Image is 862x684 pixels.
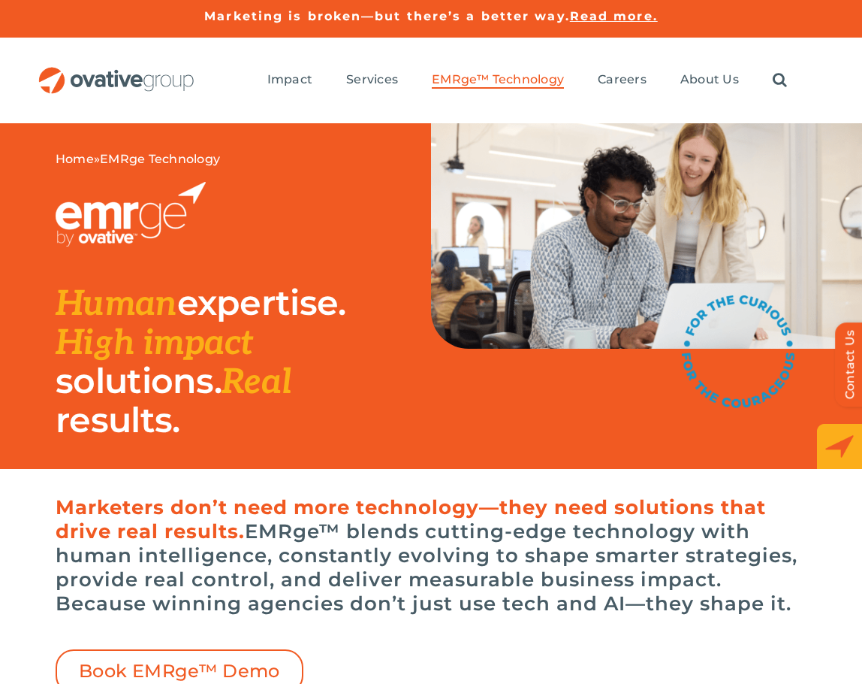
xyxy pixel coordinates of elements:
a: Search [773,72,787,89]
a: OG_Full_horizontal_RGB [38,65,195,80]
span: EMRge Technology [100,152,220,166]
a: Marketing is broken—but there’s a better way. [204,9,570,23]
a: EMRge™ Technology [432,72,564,89]
span: High impact [56,322,253,365]
span: Book EMRge™ Demo [79,661,280,682]
h6: EMRge™ blends cutting-edge technology with human intelligence, constantly evolving to shape smart... [56,495,806,616]
span: expertise. [177,281,346,324]
img: EMRGE_RGB_wht [56,182,206,247]
span: EMRge™ Technology [432,72,564,87]
span: Real [222,362,291,404]
nav: Menu [267,56,787,104]
span: results. [56,398,179,441]
a: Impact [267,72,312,89]
span: Marketers don’t need more technology—they need solutions that drive real results. [56,495,766,543]
a: Home [56,152,94,166]
img: EMRge_HomePage_Elements_Arrow Box [817,424,862,469]
img: EMRge Landing Page Header Image [431,123,862,349]
a: Careers [598,72,646,89]
a: About Us [680,72,739,89]
span: Impact [267,72,312,87]
span: Services [346,72,398,87]
span: » [56,152,220,167]
a: Read more. [570,9,658,23]
a: Services [346,72,398,89]
span: About Us [680,72,739,87]
span: Careers [598,72,646,87]
span: Human [56,283,177,325]
span: solutions. [56,359,222,402]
